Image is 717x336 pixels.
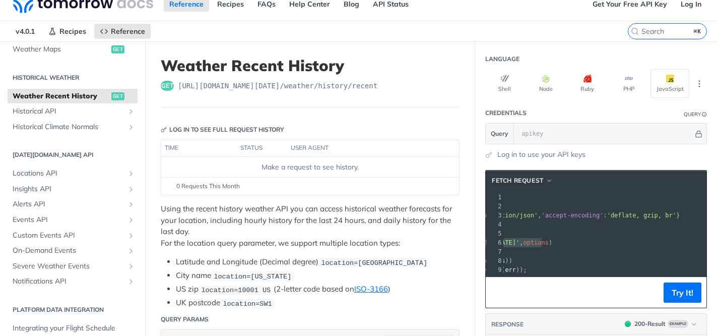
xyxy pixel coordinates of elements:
[485,69,524,98] button: Shell
[161,125,284,134] div: Log in to see full request history
[59,27,86,36] span: Recipes
[10,24,40,39] span: v4.0.1
[127,247,135,255] button: Show subpages for On-Demand Events
[178,81,377,91] span: https://api.tomorrow.io/v4/weather/history/recent
[111,45,124,53] span: get
[8,120,138,135] a: Historical Climate NormalsShow subpages for Historical Climate Normals
[527,69,565,98] button: Node
[214,272,291,280] span: location=[US_STATE]
[8,243,138,258] a: On-Demand EventsShow subpages for On-Demand Events
[486,211,503,220] div: 3
[111,92,124,100] span: get
[492,176,544,185] span: fetch Request
[165,162,455,173] div: Make a request to see history.
[607,212,676,219] span: 'deflate, gzip, br'
[491,319,524,329] button: RESPONSE
[161,140,237,156] th: time
[321,259,427,266] span: location=[GEOGRAPHIC_DATA]
[287,140,439,156] th: user agent
[176,297,460,309] li: UK postcode
[485,108,527,118] div: Credentials
[486,193,503,202] div: 1
[13,106,124,117] span: Historical API
[13,44,109,54] span: Weather Maps
[13,323,135,333] span: Integrating your Flight Schedule
[8,182,138,197] a: Insights APIShow subpages for Insights API
[127,123,135,131] button: Show subpages for Historical Climate Normals
[176,284,460,295] li: US zip (2-letter code based on )
[488,176,556,186] button: fetch Request
[491,285,505,300] button: Copy to clipboard
[8,274,138,289] a: Notifications APIShow subpages for Notifications API
[127,232,135,240] button: Show subpages for Custom Events API
[664,283,701,303] button: Try It!
[692,76,707,91] button: More Languages
[176,270,460,282] li: City name
[403,212,680,219] span: : { : , : }
[486,265,503,274] div: 9
[13,246,124,256] span: On-Demand Events
[127,200,135,208] button: Show subpages for Alerts API
[684,110,701,118] div: Query
[695,79,704,88] svg: More ellipsis
[127,277,135,286] button: Show subpages for Notifications API
[693,129,704,139] button: Hide
[13,261,124,271] span: Severe Weather Events
[8,259,138,274] a: Severe Weather EventsShow subpages for Severe Weather Events
[542,212,604,219] span: 'accept-encoding'
[8,104,138,119] a: Historical APIShow subpages for Historical API
[668,320,688,328] span: Example
[486,202,503,211] div: 2
[625,321,631,327] span: 200
[8,305,138,314] h2: Platform DATA integration
[486,247,503,256] div: 7
[13,215,124,225] span: Events API
[491,129,508,138] span: Query
[486,238,503,247] div: 6
[127,107,135,116] button: Show subpages for Historical API
[223,300,272,307] span: location=SW1
[8,150,138,159] h2: [DATE][DOMAIN_NAME] API
[8,212,138,228] a: Events APIShow subpages for Events API
[13,122,124,132] span: Historical Climate Normals
[8,228,138,243] a: Custom Events APIShow subpages for Custom Events API
[13,169,124,179] span: Locations API
[13,231,124,241] span: Custom Events API
[13,276,124,287] span: Notifications API
[127,170,135,178] button: Show subpages for Locations API
[161,81,174,91] span: get
[631,27,639,35] svg: Search
[702,112,707,117] i: Information
[176,256,460,268] li: Latitude and Longitude (Decimal degree)
[94,24,151,39] a: Reference
[8,321,138,336] a: Integrating your Flight Schedule
[161,57,460,75] h1: Weather Recent History
[354,284,388,294] a: ISO-3166
[127,216,135,224] button: Show subpages for Events API
[161,315,209,324] div: Query Params
[497,149,585,160] a: Log in to use your API keys
[486,256,503,265] div: 8
[8,42,138,57] a: Weather Mapsget
[691,26,704,36] kbd: ⌘K
[201,286,271,294] span: location=10001 US
[13,199,124,209] span: Alerts API
[8,166,138,181] a: Locations APIShow subpages for Locations API
[127,262,135,270] button: Show subpages for Severe Weather Events
[127,185,135,193] button: Show subpages for Insights API
[8,89,138,104] a: Weather Recent Historyget
[43,24,92,39] a: Recipes
[13,184,124,194] span: Insights API
[523,239,549,246] span: options
[486,124,514,144] button: Query
[472,212,538,219] span: 'application/json'
[505,266,516,273] span: err
[8,73,138,82] h2: Historical Weather
[620,319,701,329] button: 200200-ResultExample
[516,124,693,144] input: apikey
[111,27,145,36] span: Reference
[650,69,689,98] button: JavaScript
[161,203,460,249] p: Using the recent history weather API you can access historical weather forecasts for your locatio...
[486,229,503,238] div: 5
[634,319,666,328] div: 200 - Result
